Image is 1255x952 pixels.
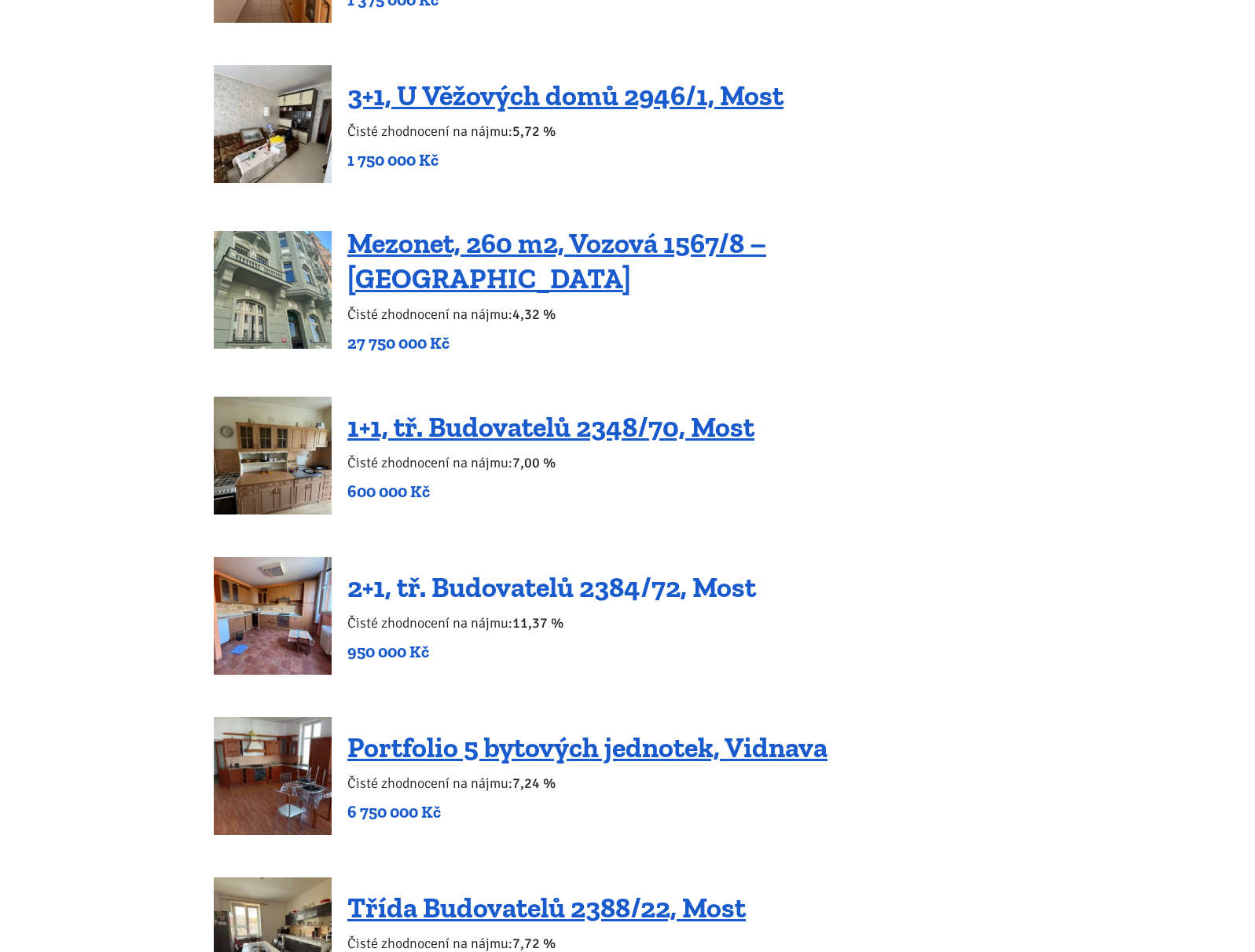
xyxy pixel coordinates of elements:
a: 2+1, tř. Budovatelů 2384/72, Most [347,570,756,604]
p: 1 750 000 Kč [347,149,783,171]
b: 11,37 % [512,614,563,632]
a: 1+1, tř. Budovatelů 2348/70, Most [347,410,754,444]
p: 27 750 000 Kč [347,332,1041,354]
a: Mezonet, 260 m2, Vozová 1567/8 – [GEOGRAPHIC_DATA] [347,226,766,295]
b: 5,72 % [512,123,556,140]
p: 6 750 000 Kč [347,801,827,823]
b: 7,72 % [512,935,556,952]
b: 7,00 % [512,454,556,471]
p: Čisté zhodnocení na nájmu: [347,612,756,634]
p: 950 000 Kč [347,641,756,663]
a: Třída Budovatelů 2388/22, Most [347,891,746,925]
a: Portfolio 5 bytových jednotek, Vidnava [347,730,827,764]
p: Čisté zhodnocení na nájmu: [347,120,783,142]
a: 3+1, U Věžových domů 2946/1, Most [347,79,783,112]
b: 4,32 % [512,306,556,323]
p: Čisté zhodnocení na nájmu: [347,452,754,474]
p: 600 000 Kč [347,481,754,503]
p: Čisté zhodnocení na nájmu: [347,772,827,794]
b: 7,24 % [512,774,556,792]
p: Čisté zhodnocení na nájmu: [347,303,1041,325]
